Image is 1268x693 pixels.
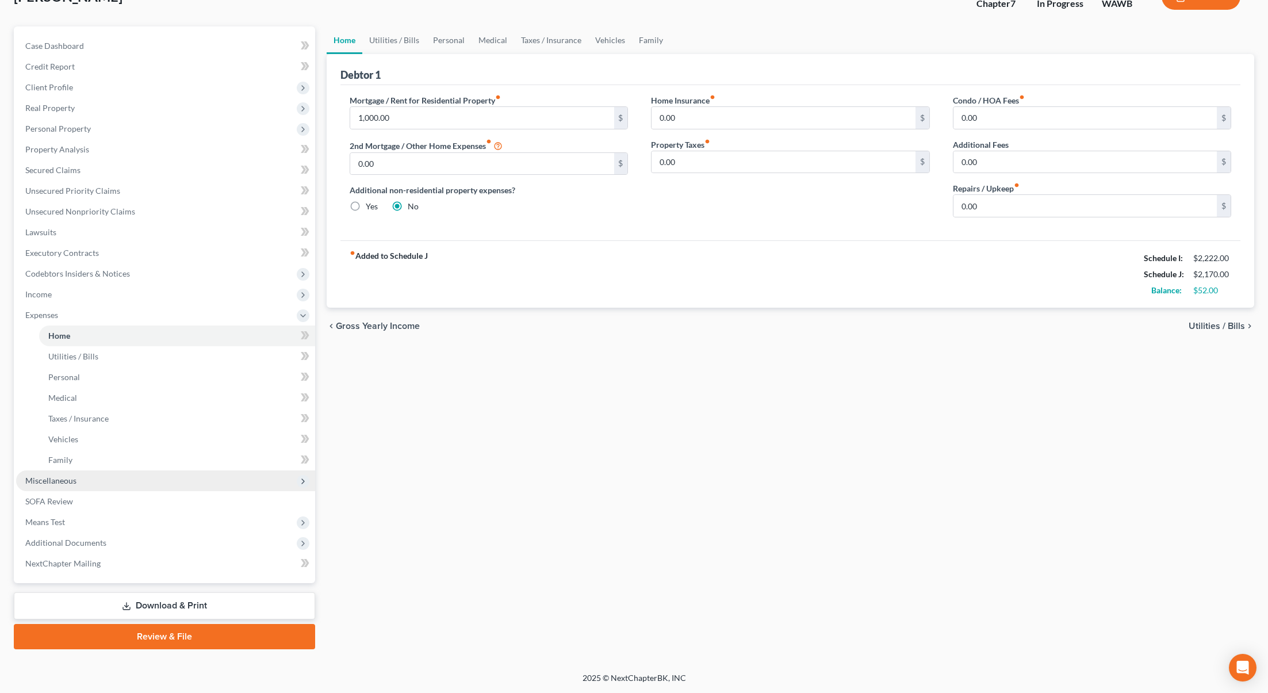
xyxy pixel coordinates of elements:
button: Utilities / Bills chevron_right [1189,321,1254,331]
span: Miscellaneous [25,476,76,485]
a: SOFA Review [16,491,315,512]
div: Debtor 1 [340,68,381,82]
i: chevron_right [1245,321,1254,331]
span: Unsecured Nonpriority Claims [25,206,135,216]
span: Vehicles [48,434,78,444]
div: $ [915,151,929,173]
span: Personal Property [25,124,91,133]
i: fiber_manual_record [486,139,492,144]
i: fiber_manual_record [350,250,355,256]
i: fiber_manual_record [1019,94,1025,100]
span: Executory Contracts [25,248,99,258]
a: Personal [426,26,472,54]
span: Property Analysis [25,144,89,154]
span: Expenses [25,310,58,320]
div: $2,170.00 [1193,269,1231,280]
input: -- [652,151,915,173]
a: Personal [39,367,315,388]
div: $ [614,153,628,175]
label: Condo / HOA Fees [953,94,1025,106]
label: Repairs / Upkeep [953,182,1020,194]
span: Case Dashboard [25,41,84,51]
input: -- [953,195,1217,217]
div: 2025 © NextChapterBK, INC [307,672,962,693]
a: Unsecured Nonpriority Claims [16,201,315,222]
a: NextChapter Mailing [16,553,315,574]
span: Personal [48,372,80,382]
i: fiber_manual_record [1014,182,1020,188]
span: Client Profile [25,82,73,92]
a: Medical [39,388,315,408]
span: Utilities / Bills [1189,321,1245,331]
span: Home [48,331,70,340]
a: Taxes / Insurance [39,408,315,429]
label: Yes [366,201,378,212]
strong: Balance: [1151,285,1182,295]
a: Utilities / Bills [362,26,426,54]
strong: Schedule I: [1144,253,1183,263]
i: chevron_left [327,321,336,331]
label: Additional non-residential property expenses? [350,184,628,196]
span: Real Property [25,103,75,113]
i: fiber_manual_record [495,94,501,100]
span: Lawsuits [25,227,56,237]
label: Mortgage / Rent for Residential Property [350,94,501,106]
span: SOFA Review [25,496,73,506]
span: Codebtors Insiders & Notices [25,269,130,278]
a: Utilities / Bills [39,346,315,367]
div: $ [1217,195,1231,217]
span: Taxes / Insurance [48,413,109,423]
span: Means Test [25,517,65,527]
a: Home [327,26,362,54]
a: Secured Claims [16,160,315,181]
a: Family [39,450,315,470]
div: Open Intercom Messenger [1229,654,1256,681]
input: -- [350,153,614,175]
a: Case Dashboard [16,36,315,56]
span: NextChapter Mailing [25,558,101,568]
span: Unsecured Priority Claims [25,186,120,196]
span: Credit Report [25,62,75,71]
div: $2,222.00 [1193,252,1231,264]
a: Property Analysis [16,139,315,160]
a: Vehicles [588,26,632,54]
span: Income [25,289,52,299]
span: Gross Yearly Income [336,321,420,331]
strong: Added to Schedule J [350,250,428,298]
a: Family [632,26,670,54]
a: Vehicles [39,429,315,450]
div: $ [915,107,929,129]
strong: Schedule J: [1144,269,1184,279]
span: Secured Claims [25,165,81,175]
button: chevron_left Gross Yearly Income [327,321,420,331]
a: Home [39,326,315,346]
input: -- [350,107,614,129]
a: Unsecured Priority Claims [16,181,315,201]
div: $52.00 [1193,285,1231,296]
input: -- [652,107,915,129]
a: Download & Print [14,592,315,619]
a: Review & File [14,624,315,649]
a: Credit Report [16,56,315,77]
div: $ [614,107,628,129]
a: Lawsuits [16,222,315,243]
label: Home Insurance [651,94,715,106]
label: Property Taxes [651,139,710,151]
label: Additional Fees [953,139,1009,151]
i: fiber_manual_record [710,94,715,100]
label: 2nd Mortgage / Other Home Expenses [350,139,503,152]
div: $ [1217,107,1231,129]
div: $ [1217,151,1231,173]
span: Family [48,455,72,465]
input: -- [953,151,1217,173]
a: Medical [472,26,514,54]
span: Additional Documents [25,538,106,547]
a: Taxes / Insurance [514,26,588,54]
label: No [408,201,419,212]
span: Utilities / Bills [48,351,98,361]
input: -- [953,107,1217,129]
i: fiber_manual_record [704,139,710,144]
span: Medical [48,393,77,403]
a: Executory Contracts [16,243,315,263]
